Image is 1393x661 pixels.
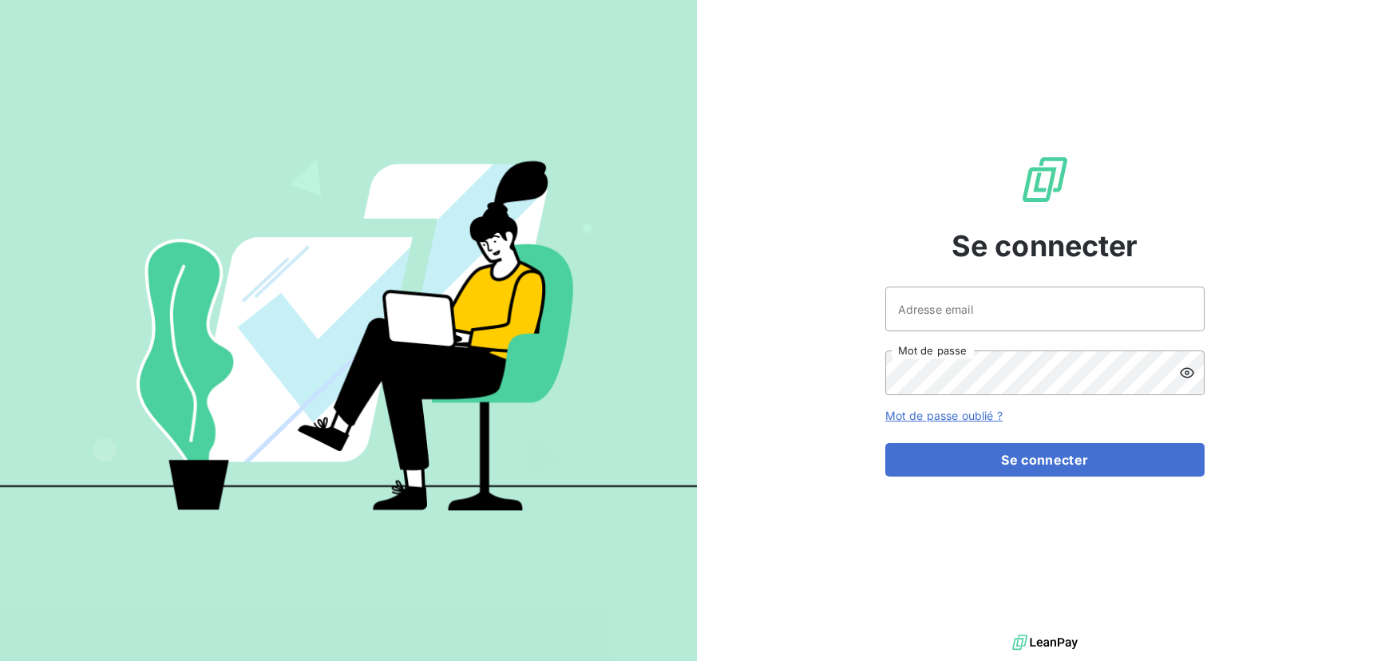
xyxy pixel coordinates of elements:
[1012,631,1078,655] img: logo
[885,443,1205,477] button: Se connecter
[1019,154,1070,205] img: Logo LeanPay
[885,287,1205,331] input: placeholder
[885,409,1003,422] a: Mot de passe oublié ?
[952,224,1138,267] span: Se connecter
